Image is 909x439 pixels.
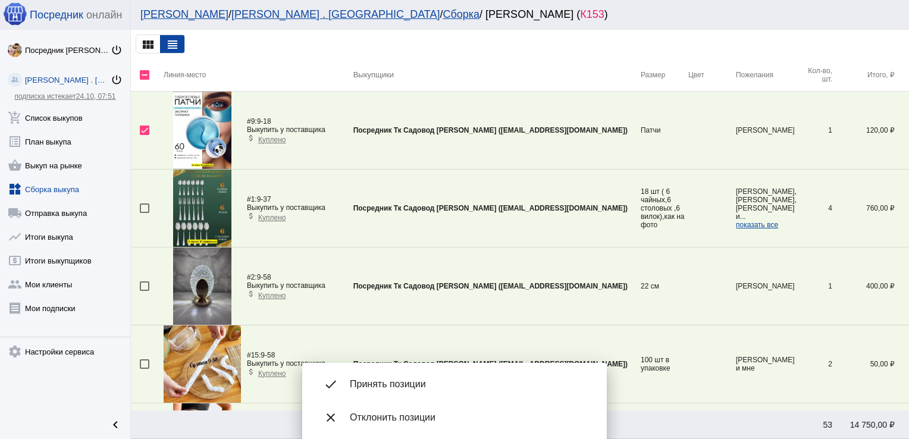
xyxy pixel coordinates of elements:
[641,187,688,229] div: 18 шт ( 6 чайных,6 столовых ,6 вилок),как на фото
[247,134,255,142] mat-icon: attach_money
[164,58,353,92] th: Линия-место
[8,301,22,315] mat-icon: receipt
[8,206,22,220] mat-icon: local_shipping
[247,368,255,376] mat-icon: attach_money
[247,212,255,220] mat-icon: attach_money
[25,76,111,84] div: [PERSON_NAME] . [GEOGRAPHIC_DATA]
[832,58,909,92] th: Итого, ₽
[832,325,909,403] td: 50,00 ₽
[247,273,257,281] span: #2:
[111,44,123,56] mat-icon: power_settings_new
[797,247,832,325] td: 1
[641,356,688,372] div: 100 шт в упаковке
[247,195,271,203] span: 9-37
[321,408,340,427] mat-icon: close
[736,221,778,229] span: показать все
[641,58,688,92] th: Размер
[832,247,909,325] td: 400,00 ₽
[8,253,22,268] mat-icon: local_atm
[353,282,628,290] b: Посредник Тк Садовод [PERSON_NAME] ([EMAIL_ADDRESS][DOMAIN_NAME])
[86,9,122,21] span: онлайн
[3,2,27,26] img: apple-icon-60x60.png
[8,344,22,359] mat-icon: settings
[164,325,241,403] img: DtmWdt.jpg
[797,58,832,92] th: Кол-во, шт.
[8,134,22,149] mat-icon: list_alt
[247,281,325,290] div: Выкупить у поставщика
[8,230,22,244] mat-icon: show_chart
[247,290,255,298] mat-icon: attach_money
[140,8,888,21] div: / / / [PERSON_NAME] ( )
[641,282,688,290] div: 22 см
[797,92,832,170] td: 1
[111,74,123,86] mat-icon: power_settings_new
[247,117,271,126] span: 9-18
[736,356,797,372] app-description-cutted: [PERSON_NAME] и мне
[350,378,588,390] span: Принять позиции
[247,203,325,212] div: Выкупить у поставщика
[736,187,797,229] app-description-cutted: [PERSON_NAME], [PERSON_NAME], [PERSON_NAME] и...
[8,158,22,173] mat-icon: shopping_basket
[258,291,286,300] span: Куплено
[231,8,440,20] a: [PERSON_NAME] . [GEOGRAPHIC_DATA]
[832,92,909,170] td: 120,00 ₽
[353,126,628,134] b: Посредник Тк Садовод [PERSON_NAME] ([EMAIL_ADDRESS][DOMAIN_NAME])
[141,37,155,52] mat-icon: view_module
[353,204,628,212] b: Посредник Тк Садовод [PERSON_NAME] ([EMAIL_ADDRESS][DOMAIN_NAME])
[247,351,261,359] span: #15:
[247,351,275,359] span: 9-58
[688,58,736,92] th: Цвет
[258,214,286,222] span: Куплено
[140,8,228,20] a: [PERSON_NAME]
[736,126,797,134] app-description-cutted: [PERSON_NAME]
[258,136,286,144] span: Куплено
[247,126,325,134] div: Выкупить у поставщика
[832,170,909,247] td: 760,00 ₽
[350,412,588,424] span: Отклонить позиции
[8,43,22,57] img: klfIT1i2k3saJfNGA6XPqTU7p5ZjdXiiDsm8fFA7nihaIQp9Knjm0Fohy3f__4ywE27KCYV1LPWaOQBexqZpekWk.jpg
[14,92,115,101] a: подписка истекает24.10, 07:51
[580,8,604,20] span: К153
[173,247,231,325] img: b39OZm.jpg
[247,359,325,368] div: Выкупить у поставщика
[173,92,231,169] img: ywmpuQ.jpg
[736,58,797,92] th: Пожелания
[8,111,22,125] mat-icon: add_shopping_cart
[321,375,340,394] mat-icon: done
[832,410,909,439] td: 14 750,00 ₽
[258,369,286,378] span: Куплено
[247,273,271,281] span: 9-58
[165,37,180,52] mat-icon: view_headline
[797,325,832,403] td: 2
[797,410,832,439] td: 53
[30,9,83,21] span: Посредник
[353,360,628,368] b: Посредник Тк Садовод [PERSON_NAME] ([EMAIL_ADDRESS][DOMAIN_NAME])
[76,92,116,101] span: 24.10, 07:51
[8,182,22,196] mat-icon: widgets
[641,126,688,134] div: Патчи
[353,58,641,92] th: Выкупщики
[108,418,123,432] mat-icon: chevron_left
[443,8,479,20] a: Сборка
[736,282,797,290] app-description-cutted: [PERSON_NAME]
[8,277,22,291] mat-icon: group
[8,73,22,87] img: community_200.png
[173,170,231,247] img: Q5NIuY.jpg
[247,117,257,126] span: #9:
[25,46,111,55] div: Посредник [PERSON_NAME] [PERSON_NAME]
[247,195,257,203] span: #1:
[797,170,832,247] td: 4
